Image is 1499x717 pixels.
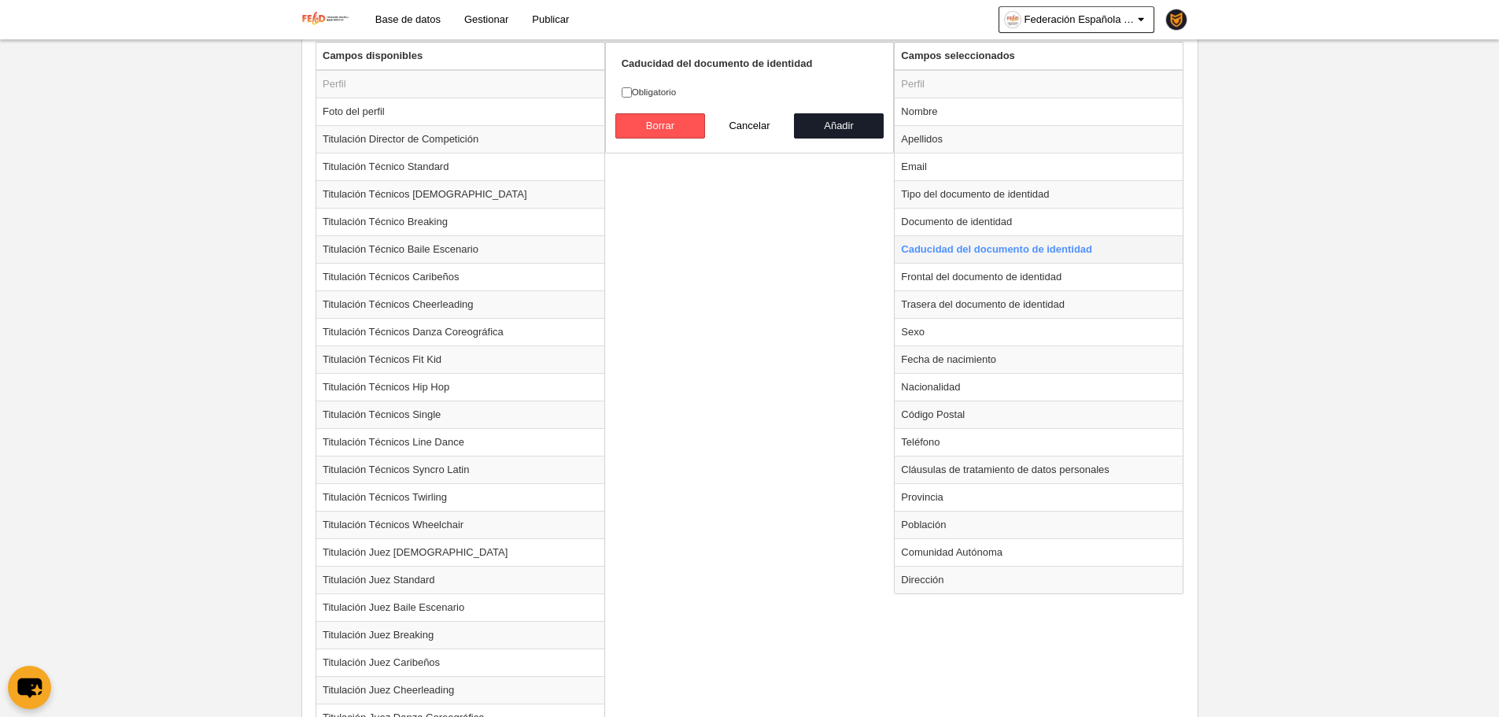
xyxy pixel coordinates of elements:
[1005,12,1021,28] img: OatNQHFxSctg.30x30.jpg
[895,208,1183,235] td: Documento de identidad
[316,346,604,373] td: Titulación Técnicos Fit Kid
[895,70,1183,98] td: Perfil
[895,511,1183,538] td: Población
[316,511,604,538] td: Titulación Técnicos Wheelchair
[316,593,604,621] td: Titulación Juez Baile Escenario
[316,290,604,318] td: Titulación Técnicos Cheerleading
[622,85,878,99] label: Obligatorio
[895,538,1183,566] td: Comunidad Autónoma
[615,113,705,139] button: Borrar
[1025,12,1135,28] span: Federación Española de Baile Deportivo
[316,98,604,125] td: Foto del perfil
[622,57,813,69] strong: Caducidad del documento de identidad
[895,456,1183,483] td: Cláusulas de tratamiento de datos personales
[895,290,1183,318] td: Trasera del documento de identidad
[895,373,1183,401] td: Nacionalidad
[622,87,632,98] input: Obligatorio
[316,43,604,70] th: Campos disponibles
[895,401,1183,428] td: Código Postal
[895,428,1183,456] td: Teléfono
[316,70,604,98] td: Perfil
[895,125,1183,153] td: Apellidos
[316,456,604,483] td: Titulación Técnicos Syncro Latin
[895,235,1183,263] td: Caducidad del documento de identidad
[301,9,351,28] img: Federación Española de Baile Deportivo
[895,98,1183,125] td: Nombre
[316,538,604,566] td: Titulación Juez [DEMOGRAPHIC_DATA]
[895,153,1183,180] td: Email
[895,318,1183,346] td: Sexo
[8,666,51,709] button: chat-button
[316,235,604,263] td: Titulación Técnico Baile Escenario
[895,263,1183,290] td: Frontal del documento de identidad
[316,125,604,153] td: Titulación Director de Competición
[316,153,604,180] td: Titulación Técnico Standard
[316,483,604,511] td: Titulación Técnicos Twirling
[316,401,604,428] td: Titulación Técnicos Single
[316,621,604,649] td: Titulación Juez Breaking
[999,6,1154,33] a: Federación Española de Baile Deportivo
[895,566,1183,593] td: Dirección
[895,180,1183,208] td: Tipo del documento de identidad
[1166,9,1187,30] img: PaK018JKw3ps.30x30.jpg
[895,483,1183,511] td: Provincia
[316,566,604,593] td: Titulación Juez Standard
[316,428,604,456] td: Titulación Técnicos Line Dance
[895,346,1183,373] td: Fecha de nacimiento
[316,676,604,704] td: Titulación Juez Cheerleading
[316,373,604,401] td: Titulación Técnicos Hip Hop
[316,318,604,346] td: Titulación Técnicos Danza Coreográfica
[316,263,604,290] td: Titulación Técnicos Caribeños
[316,180,604,208] td: Titulación Técnicos [DEMOGRAPHIC_DATA]
[794,113,884,139] button: Añadir
[895,43,1183,70] th: Campos seleccionados
[316,208,604,235] td: Titulación Técnico Breaking
[316,649,604,676] td: Titulación Juez Caribeños
[705,113,795,139] button: Cancelar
